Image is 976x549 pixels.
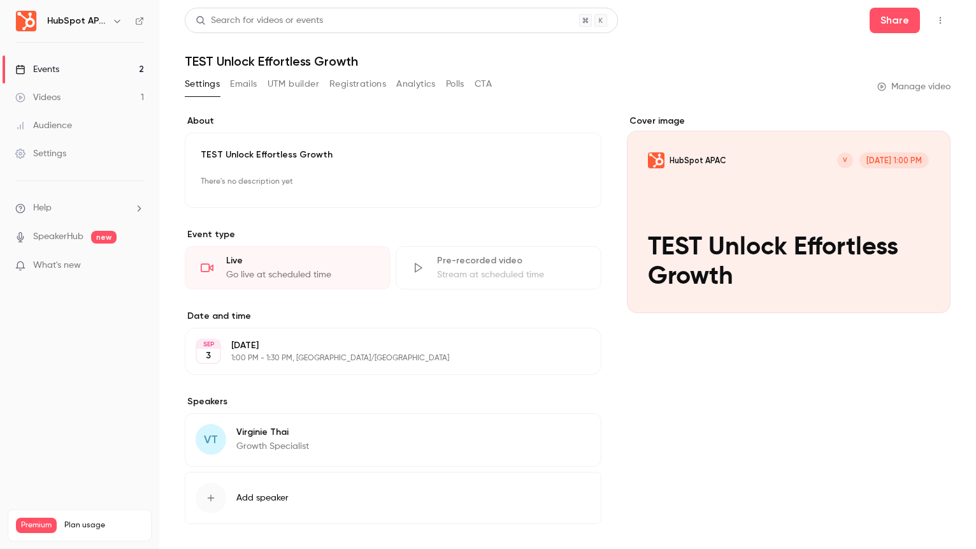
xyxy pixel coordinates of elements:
div: Live [226,254,375,267]
h1: TEST Unlock Effortless Growth [185,54,951,69]
a: Manage video [877,80,951,93]
div: Search for videos or events [196,14,323,27]
button: Registrations [329,74,386,94]
div: Events [15,63,59,76]
button: Polls [446,74,464,94]
div: Pre-recorded videoStream at scheduled time [396,246,601,289]
p: TEST Unlock Effortless Growth [201,149,585,161]
div: Pre-recorded video [437,254,585,267]
button: Share [870,8,920,33]
div: Go live at scheduled time [226,268,375,281]
button: CTA [475,74,492,94]
label: Cover image [627,115,951,128]
p: There's no description yet [201,172,585,192]
label: Date and time [185,310,601,323]
button: Analytics [396,74,436,94]
label: About [185,115,601,128]
a: SpeakerHub [33,230,83,244]
span: VT [204,431,218,448]
div: Audience [15,119,72,132]
button: UTM builder [268,74,319,94]
p: [DATE] [231,339,534,352]
button: Add speaker [185,472,601,524]
div: SEP [197,340,220,349]
section: Cover image [627,115,951,313]
p: Virginie Thai [236,426,309,439]
span: What's new [33,259,81,272]
span: Premium [16,518,57,533]
span: new [91,231,117,244]
span: Help [33,201,52,215]
h6: HubSpot APAC [47,15,107,27]
div: Videos [15,91,61,104]
li: help-dropdown-opener [15,201,144,215]
span: Plan usage [64,520,143,531]
button: Settings [185,74,220,94]
img: HubSpot APAC [16,11,36,31]
div: Stream at scheduled time [437,268,585,281]
p: Event type [185,228,601,241]
label: Speakers [185,395,601,408]
div: VTVirginie ThaiGrowth Specialist [185,413,601,467]
div: Settings [15,147,66,160]
div: LiveGo live at scheduled time [185,246,391,289]
span: Add speaker [236,492,289,504]
p: 3 [206,349,211,362]
button: Emails [230,74,257,94]
p: Growth Specialist [236,440,309,453]
p: 1:00 PM - 1:30 PM, [GEOGRAPHIC_DATA]/[GEOGRAPHIC_DATA] [231,353,534,363]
